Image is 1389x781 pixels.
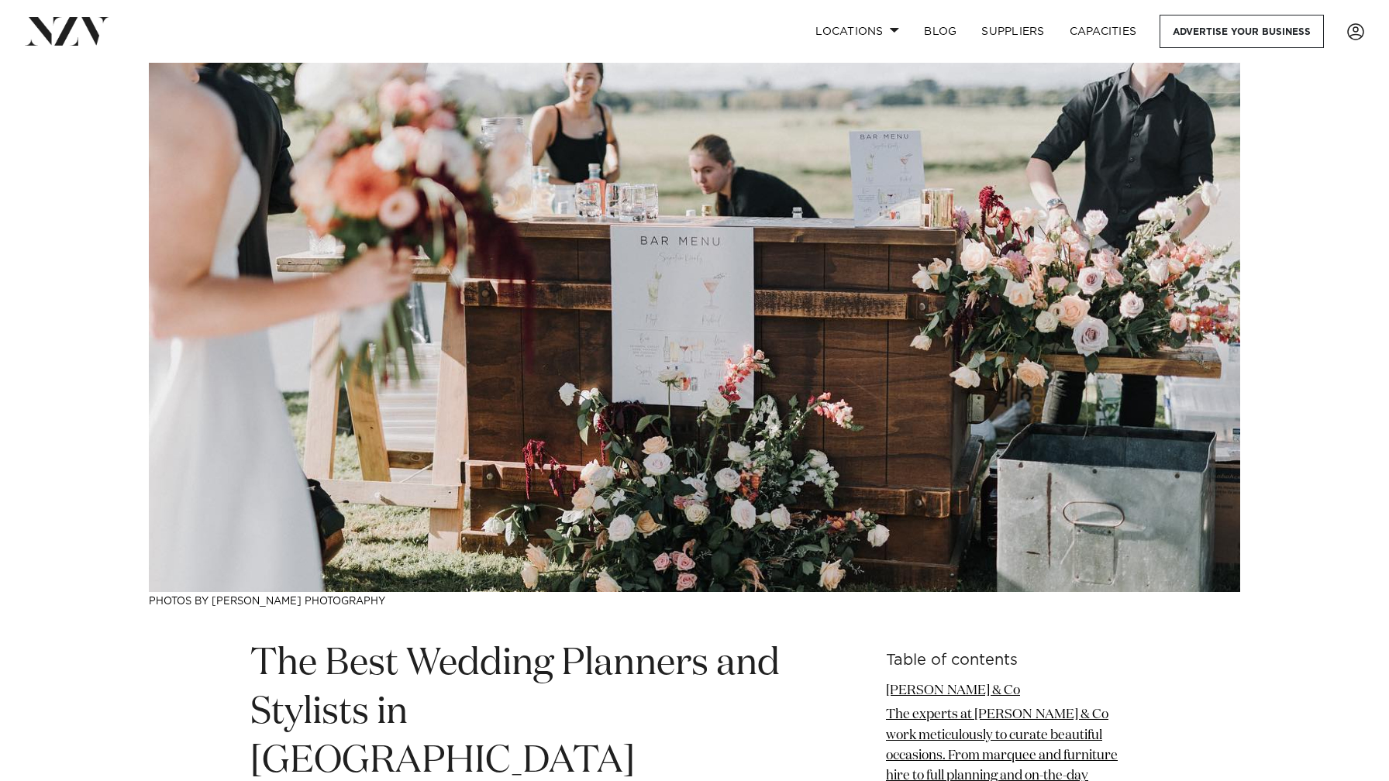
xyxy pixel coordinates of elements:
[886,652,1139,669] h6: Table of contents
[149,597,385,607] a: Photos by [PERSON_NAME] Photography
[1160,15,1324,48] a: Advertise your business
[912,15,969,48] a: BLOG
[803,15,912,48] a: Locations
[1057,15,1149,48] a: Capacities
[886,684,1020,697] a: [PERSON_NAME] & Co
[25,17,109,45] img: nzv-logo.png
[969,15,1056,48] a: SUPPLIERS
[149,63,1240,592] img: The Best Wedding Planners and Stylists in Wellington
